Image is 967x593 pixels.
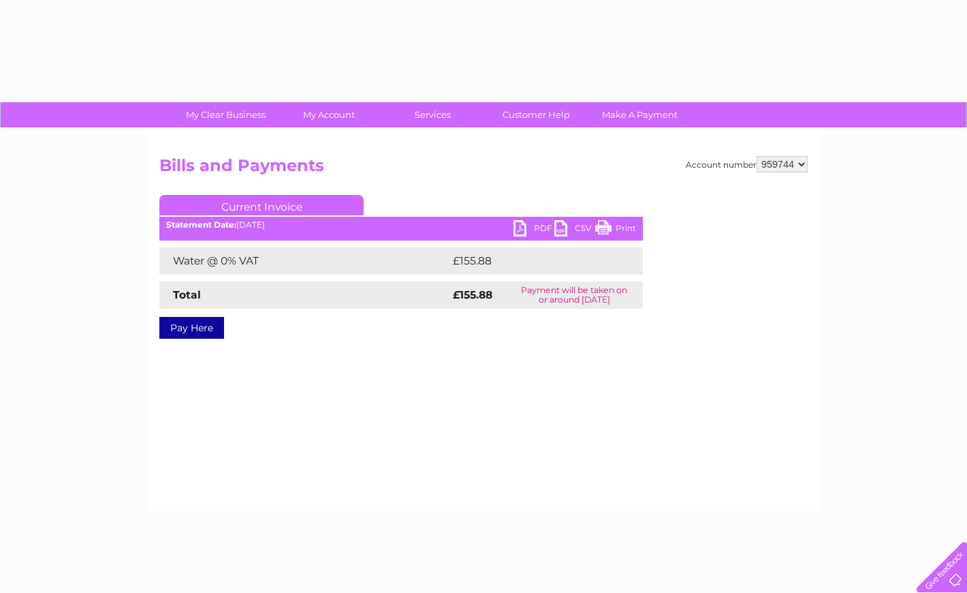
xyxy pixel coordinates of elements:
[159,317,224,339] a: Pay Here
[159,247,449,275] td: Water @ 0% VAT
[453,288,492,301] strong: £155.88
[173,288,201,301] strong: Total
[273,102,385,127] a: My Account
[513,220,554,240] a: PDF
[506,282,643,309] td: Payment will be taken on or around [DATE]
[166,219,236,230] b: Statement Date:
[584,102,696,127] a: Make A Payment
[159,156,808,182] h2: Bills and Payments
[170,102,282,127] a: My Clear Business
[686,156,808,172] div: Account number
[449,247,618,275] td: £155.88
[480,102,592,127] a: Customer Help
[554,220,595,240] a: CSV
[159,220,643,230] div: [DATE]
[595,220,636,240] a: Print
[377,102,489,127] a: Services
[159,195,364,215] a: Current Invoice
